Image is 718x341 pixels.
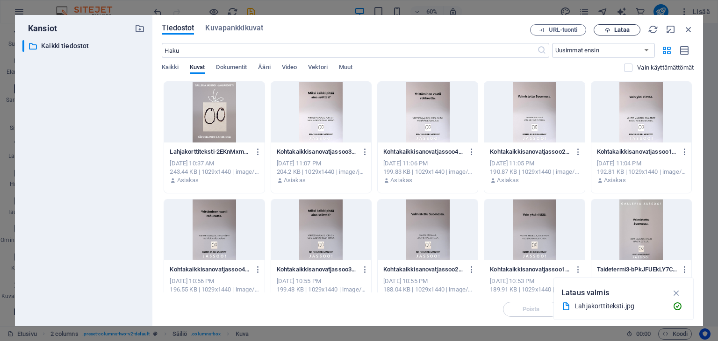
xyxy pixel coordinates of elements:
[390,176,412,185] p: Asiakas
[597,265,677,274] p: Taidetermi3-bPkJFUEkLY7Clv9QqXT-Ug.jpg
[597,159,686,168] div: [DATE] 11:04 PM
[205,22,263,34] span: Kuvapankkikuvat
[683,24,694,35] i: Sulje
[277,168,366,176] div: 204.2 KB | 1029x1440 | image/jpeg
[549,27,578,33] span: URL-tuonti
[177,176,199,185] p: Asiakas
[284,176,306,185] p: Asiakas
[277,148,357,156] p: Kohtakaikkisanovatjassoo3-CnZ0tIgj9uf6ew9uEDbMBA.jpg
[597,277,686,285] div: [DATE] 5:32 PM
[383,148,464,156] p: Kohtakaikkisanovatjassoo4-8vT928u7Uu0xoeYfjpOCRw.jpg
[637,64,694,72] p: Näyttää vain tiedostot, joita ei käytetä nettisivustolla. Tämän istunnon aikana lisätyt tiedostot...
[22,22,57,35] p: Kansiot
[258,62,270,75] span: Ääni
[22,40,24,52] div: ​
[490,168,579,176] div: 190.87 KB | 1029x1440 | image/jpeg
[277,159,366,168] div: [DATE] 11:07 PM
[41,41,128,51] p: Kaikki tiedostot
[170,277,258,285] div: [DATE] 10:56 PM
[490,277,579,285] div: [DATE] 10:53 PM
[170,148,250,156] p: Lahjakorttiteksti-2EKnMxmoJSxetpSrLv5NWg.jpg
[277,277,366,285] div: [DATE] 10:55 PM
[190,62,205,75] span: Kuvat
[277,285,366,294] div: 199.48 KB | 1029x1440 | image/jpeg
[497,176,519,185] p: Asiakas
[648,24,658,35] i: Lataa uudelleen
[614,27,629,33] span: Lataa
[170,265,250,274] p: Kohtakaikkisanovatjassoo4-gSSdQWtiOWSIOdehrL6Tag.jpg
[135,23,145,34] i: Luo uusi kansio
[490,159,579,168] div: [DATE] 11:05 PM
[282,62,297,75] span: Video
[530,24,586,36] button: URL-tuonti
[604,176,626,185] p: Asiakas
[490,285,579,294] div: 189.91 KB | 1029x1440 | image/jpeg
[490,265,570,274] p: Kohtakaikkisanovatjassoo1-0xvKDr62z5kh_2IuONKiEg.jpg
[170,159,258,168] div: [DATE] 10:37 AM
[383,285,472,294] div: 188.04 KB | 1029x1440 | image/jpeg
[383,277,472,285] div: [DATE] 10:55 PM
[383,159,472,168] div: [DATE] 11:06 PM
[666,24,676,35] i: Minimoi
[561,287,609,299] p: Lataus valmis
[383,265,464,274] p: Kohtakaikkisanovatjassoo2-Pe42ndCpxJIqwh50xunSgw.jpg
[170,285,258,294] div: 196.55 KB | 1029x1440 | image/jpeg
[594,24,640,36] button: Lataa
[597,148,677,156] p: Kohtakaikkisanovatjassoo1-2IYswoq4wvUyNPaJff0d_A.jpg
[574,301,665,312] div: Lahjakorttiteksti.jpg
[308,62,328,75] span: Vektori
[383,168,472,176] div: 199.83 KB | 1029x1440 | image/jpeg
[277,265,357,274] p: Kohtakaikkisanovatjassoo3-C2G6EXJRC9xonSBr2C_QzQ.jpg
[597,168,686,176] div: 192.81 KB | 1029x1440 | image/jpeg
[339,62,352,75] span: Muut
[162,22,194,34] span: Tiedostot
[162,62,179,75] span: Kaikki
[216,62,247,75] span: Dokumentit
[170,168,258,176] div: 243.44 KB | 1029x1440 | image/jpeg
[490,148,570,156] p: Kohtakaikkisanovatjassoo2-_K-dpj_LPvctLNQlJ1ZUfQ.jpg
[162,43,537,58] input: Haku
